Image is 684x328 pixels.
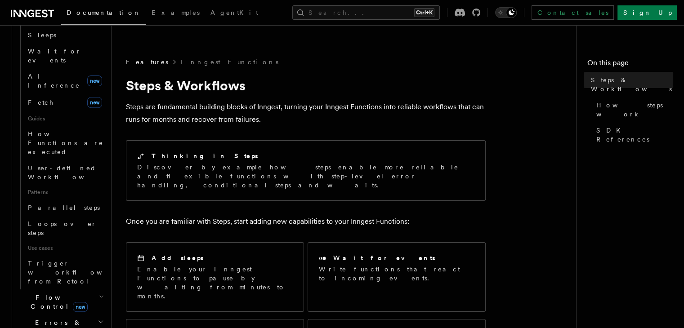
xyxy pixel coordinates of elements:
[593,122,673,147] a: SDK References
[61,3,146,25] a: Documentation
[73,302,88,312] span: new
[87,97,102,108] span: new
[87,75,102,86] span: new
[210,9,258,16] span: AgentKit
[126,242,304,312] a: Add sleepsEnable your Inngest Functions to pause by waiting from minutes to months.
[126,77,486,93] h1: Steps & Workflows
[24,216,106,241] a: Loops over steps
[28,31,56,39] span: Sleeps
[24,199,106,216] a: Parallel steps
[24,255,106,289] a: Trigger workflows from Retool
[28,260,127,285] span: Trigger workflows from Retool
[126,101,486,126] p: Steps are fundamental building blocks of Inngest, turning your Inngest Functions into reliable wo...
[24,27,106,43] a: Sleeps
[587,72,673,97] a: Steps & Workflows
[24,68,106,93] a: AI Inferencenew
[596,126,673,144] span: SDK References
[146,3,205,24] a: Examples
[596,101,673,119] span: How steps work
[414,8,434,17] kbd: Ctrl+K
[28,164,109,181] span: User-defined Workflows
[593,97,673,122] a: How steps work
[333,253,435,262] h2: Wait for events
[28,73,80,89] span: AI Inference
[126,58,168,66] span: Features
[617,5,677,20] a: Sign Up
[137,163,474,190] p: Discover by example how steps enable more reliable and flexible functions with step-level error h...
[24,126,106,160] a: How Functions are executed
[28,99,54,106] span: Fetch
[24,111,106,126] span: Guides
[24,185,106,199] span: Patterns
[126,140,486,201] a: Thinking in StepsDiscover by example how steps enable more reliable and flexible functions with s...
[181,58,278,66] a: Inngest Functions
[16,293,99,311] span: Flow Control
[28,48,81,64] span: Wait for events
[137,265,293,301] p: Enable your Inngest Functions to pause by waiting from minutes to months.
[28,204,100,211] span: Parallel steps
[24,93,106,111] a: Fetchnew
[308,242,486,312] a: Wait for eventsWrite functions that react to incoming events.
[152,9,200,16] span: Examples
[319,265,474,283] p: Write functions that react to incoming events.
[587,58,673,72] h4: On this page
[292,5,440,20] button: Search...Ctrl+K
[24,43,106,68] a: Wait for events
[28,130,103,155] span: How Functions are executed
[495,7,517,18] button: Toggle dark mode
[24,160,106,185] a: User-defined Workflows
[126,215,486,228] p: Once you are familiar with Steps, start adding new capabilities to your Inngest Functions:
[532,5,614,20] a: Contact sales
[67,9,141,16] span: Documentation
[28,220,97,236] span: Loops over steps
[152,151,258,160] h2: Thinking in Steps
[16,289,106,315] button: Flow Controlnew
[152,253,204,262] h2: Add sleeps
[205,3,264,24] a: AgentKit
[24,241,106,255] span: Use cases
[591,75,673,93] span: Steps & Workflows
